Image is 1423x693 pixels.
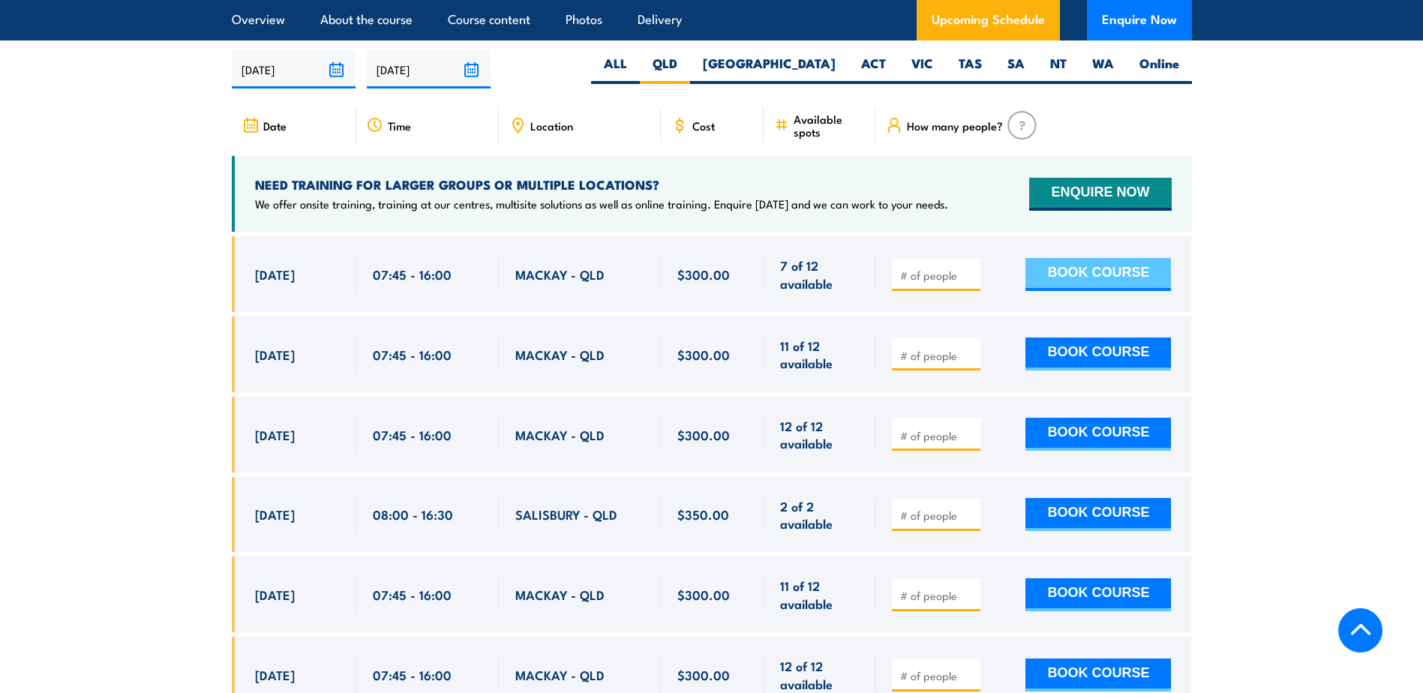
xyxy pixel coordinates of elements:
span: $350.00 [677,505,729,523]
span: $300.00 [677,265,730,283]
button: ENQUIRE NOW [1029,178,1171,211]
label: VIC [899,55,946,84]
input: # of people [900,428,975,443]
span: MACKAY - QLD [515,666,605,683]
label: SA [995,55,1037,84]
span: $300.00 [677,346,730,363]
span: 12 of 12 available [780,657,859,692]
span: 07:45 - 16:00 [373,666,452,683]
input: # of people [900,348,975,363]
span: $300.00 [677,586,730,603]
label: [GEOGRAPHIC_DATA] [690,55,848,84]
button: BOOK COURSE [1025,658,1171,691]
span: $300.00 [677,666,730,683]
span: 07:45 - 16:00 [373,346,452,363]
input: # of people [900,268,975,283]
label: Online [1127,55,1192,84]
label: WA [1079,55,1127,84]
span: 11 of 12 available [780,337,859,372]
label: NT [1037,55,1079,84]
span: Available spots [794,112,865,138]
button: BOOK COURSE [1025,258,1171,291]
span: MACKAY - QLD [515,586,605,603]
span: MACKAY - QLD [515,265,605,283]
span: [DATE] [255,265,295,283]
span: 12 of 12 available [780,417,859,452]
input: From date [232,50,356,88]
span: Cost [692,119,715,132]
span: 11 of 12 available [780,577,859,612]
span: MACKAY - QLD [515,346,605,363]
button: BOOK COURSE [1025,337,1171,370]
span: Date [263,119,287,132]
button: BOOK COURSE [1025,418,1171,451]
span: $300.00 [677,426,730,443]
p: We offer onsite training, training at our centres, multisite solutions as well as online training... [255,196,948,211]
span: Location [530,119,573,132]
span: 7 of 12 available [780,256,859,292]
span: 07:45 - 16:00 [373,265,452,283]
span: MACKAY - QLD [515,426,605,443]
span: Time [388,119,411,132]
label: QLD [640,55,690,84]
label: TAS [946,55,995,84]
span: [DATE] [255,426,295,443]
input: # of people [900,508,975,523]
span: 07:45 - 16:00 [373,586,452,603]
span: [DATE] [255,586,295,603]
span: [DATE] [255,346,295,363]
span: 07:45 - 16:00 [373,426,452,443]
input: To date [367,50,491,88]
label: ACT [848,55,899,84]
span: 08:00 - 16:30 [373,505,453,523]
span: 2 of 2 available [780,497,859,532]
button: BOOK COURSE [1025,498,1171,531]
span: [DATE] [255,505,295,523]
span: [DATE] [255,666,295,683]
h4: NEED TRAINING FOR LARGER GROUPS OR MULTIPLE LOCATIONS? [255,176,948,193]
span: How many people? [907,119,1003,132]
button: BOOK COURSE [1025,578,1171,611]
input: # of people [900,668,975,683]
input: # of people [900,588,975,603]
label: ALL [591,55,640,84]
span: SALISBURY - QLD [515,505,617,523]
